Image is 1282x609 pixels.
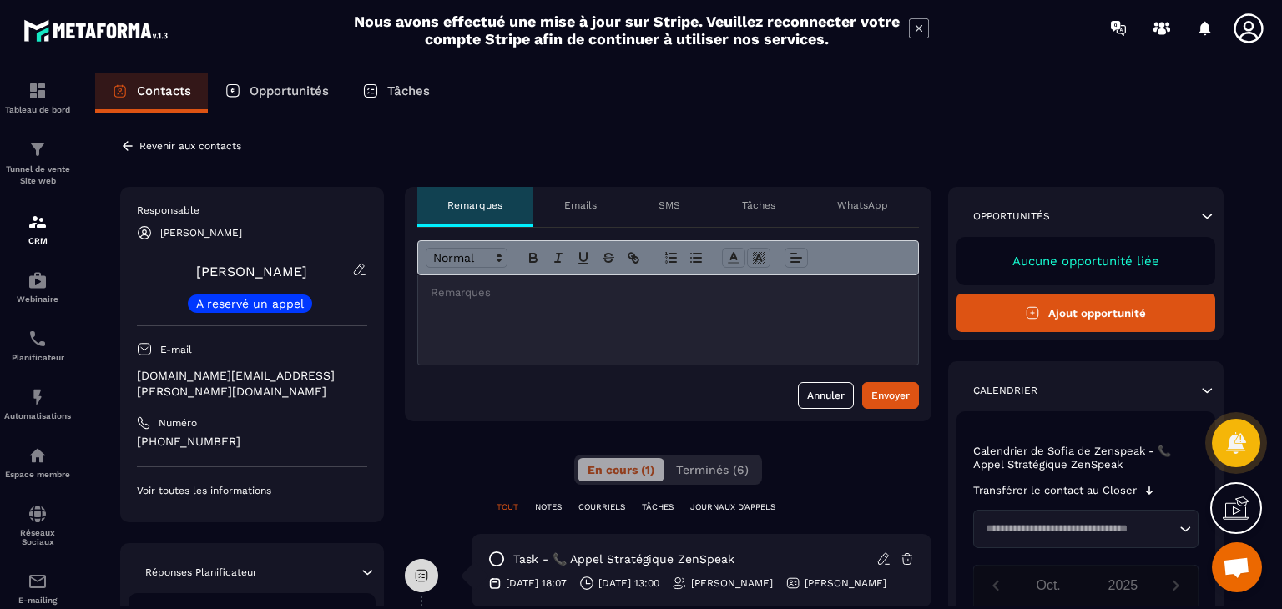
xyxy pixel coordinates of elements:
button: Terminés (6) [666,458,759,481]
p: Responsable [137,204,367,217]
p: Contacts [137,83,191,98]
a: automationsautomationsWebinaire [4,258,71,316]
p: CRM [4,236,71,245]
p: Tableau de bord [4,105,71,114]
p: E-mailing [4,596,71,605]
p: [PERSON_NAME] [805,576,886,590]
input: Search for option [980,521,1176,537]
div: Ouvrir le chat [1212,542,1262,592]
p: [DATE] 18:07 [506,576,567,590]
p: TOUT [497,501,518,513]
span: Terminés (6) [676,463,749,476]
p: Tâches [742,199,775,212]
img: automations [28,270,48,290]
p: Aucune opportunité liée [973,254,1199,269]
img: automations [28,445,48,466]
button: En cours (1) [578,458,664,481]
p: Remarques [447,199,502,212]
p: [PHONE_NUMBER] [137,434,367,450]
a: Opportunités [208,73,346,113]
p: Tunnel de vente Site web [4,164,71,187]
p: Transférer le contact au Closer [973,484,1137,497]
p: [DOMAIN_NAME][EMAIL_ADDRESS][PERSON_NAME][DOMAIN_NAME] [137,368,367,400]
a: formationformationCRM [4,199,71,258]
p: Réseaux Sociaux [4,528,71,546]
a: social-networksocial-networkRéseaux Sociaux [4,491,71,559]
p: Webinaire [4,294,71,304]
p: Revenir aux contacts [139,140,241,152]
p: Calendrier [973,384,1037,397]
p: Calendrier de Sofia de Zenspeak - 📞 Appel Stratégique ZenSpeak [973,445,1199,471]
p: [PERSON_NAME] [160,227,242,239]
p: E-mail [160,343,192,356]
img: social-network [28,504,48,524]
p: WhatsApp [837,199,888,212]
p: Tâches [387,83,430,98]
a: schedulerschedulerPlanificateur [4,316,71,375]
p: Emails [564,199,597,212]
p: Automatisations [4,411,71,420]
img: formation [28,139,48,159]
img: formation [28,81,48,101]
button: Envoyer [862,382,919,409]
p: Numéro [159,416,197,430]
p: Opportunités [250,83,329,98]
button: Annuler [798,382,854,409]
p: Voir toutes les informations [137,484,367,497]
a: Contacts [95,73,208,113]
p: [PERSON_NAME] [691,576,773,590]
a: Tâches [346,73,447,113]
img: email [28,571,48,591]
p: task - 📞 Appel Stratégique ZenSpeak [513,551,734,567]
button: Ajout opportunité [956,294,1216,332]
img: scheduler [28,329,48,349]
a: formationformationTunnel de vente Site web [4,127,71,199]
div: Search for option [973,510,1199,548]
img: formation [28,212,48,232]
p: Planificateur [4,353,71,362]
p: TÂCHES [642,501,674,513]
p: Réponses Planificateur [145,566,257,579]
h2: Nous avons effectué une mise à jour sur Stripe. Veuillez reconnecter votre compte Stripe afin de ... [353,13,901,48]
a: automationsautomationsAutomatisations [4,375,71,433]
p: COURRIELS [578,501,625,513]
img: logo [23,15,174,46]
p: Opportunités [973,209,1050,223]
img: automations [28,387,48,407]
p: SMS [659,199,680,212]
div: Envoyer [871,387,910,404]
p: NOTES [535,501,562,513]
span: En cours (1) [588,463,654,476]
a: [PERSON_NAME] [196,264,307,279]
a: formationformationTableau de bord [4,68,71,127]
p: A reservé un appel [196,298,304,310]
a: automationsautomationsEspace membre [4,433,71,491]
p: JOURNAUX D'APPELS [690,501,775,513]
p: [DATE] 13:00 [598,576,659,590]
p: Espace membre [4,470,71,479]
